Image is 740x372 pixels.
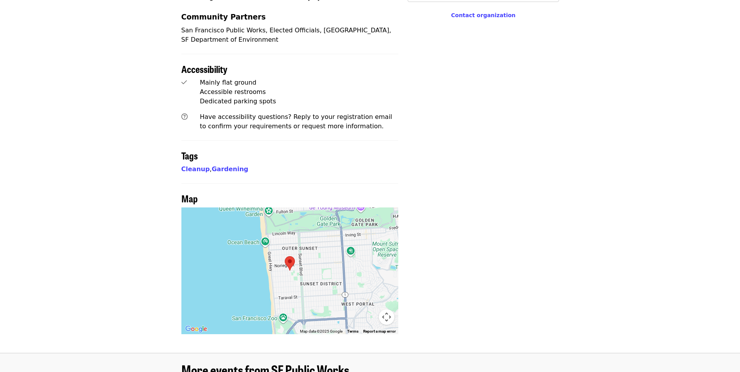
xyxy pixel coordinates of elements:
[181,79,187,86] i: check icon
[200,113,392,130] span: Have accessibility questions? Reply to your registration email to confirm your requirements or re...
[363,329,396,333] a: Report a map error
[300,329,342,333] span: Map data ©2025 Google
[181,149,198,162] span: Tags
[200,78,398,87] div: Mainly flat ground
[181,26,399,44] p: San Francisco Public Works, Elected Officials, [GEOGRAPHIC_DATA], SF Department of Environment
[181,12,399,23] h3: Community Partners
[379,309,394,325] button: Map camera controls
[212,165,248,173] a: Gardening
[451,12,515,18] a: Contact organization
[200,97,398,106] div: Dedicated parking spots
[200,87,398,97] div: Accessible restrooms
[183,324,209,334] img: Google
[181,62,227,76] span: Accessibility
[183,324,209,334] a: Open this area in Google Maps (opens a new window)
[181,113,188,120] i: question-circle icon
[181,191,198,205] span: Map
[181,165,210,173] a: Cleanup
[347,329,358,333] a: Terms (opens in new tab)
[181,165,212,173] span: ,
